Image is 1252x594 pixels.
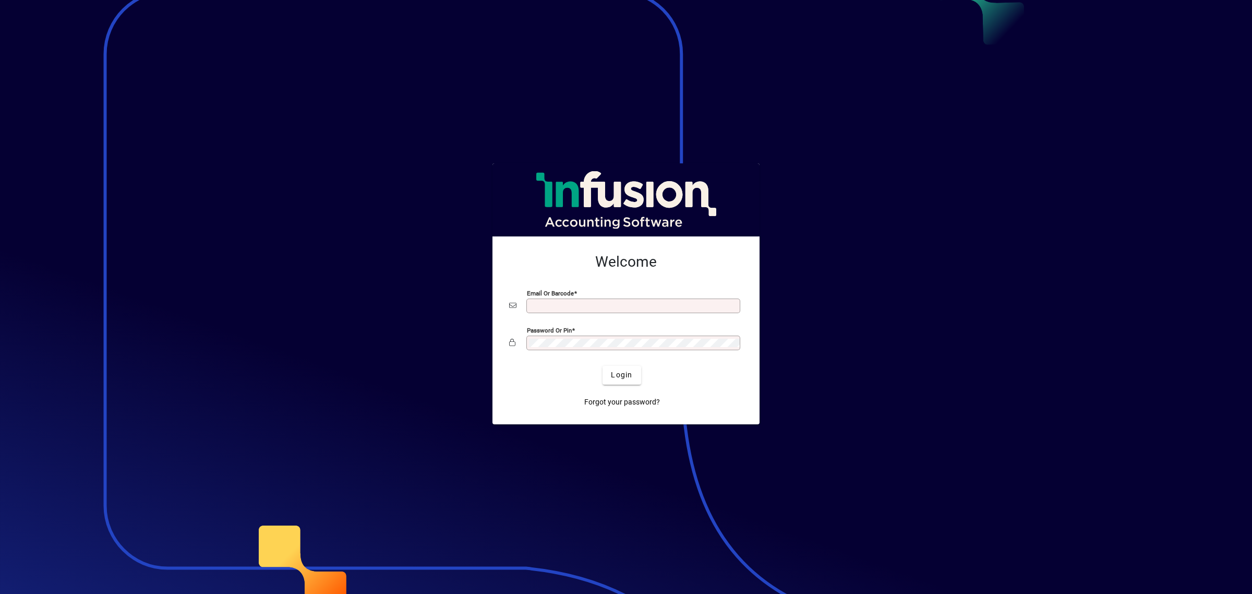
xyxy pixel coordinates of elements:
mat-label: Email or Barcode [527,289,574,296]
span: Login [611,370,632,381]
button: Login [603,366,641,385]
span: Forgot your password? [584,397,660,408]
h2: Welcome [509,253,743,271]
a: Forgot your password? [580,393,664,412]
mat-label: Password or Pin [527,326,572,334]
